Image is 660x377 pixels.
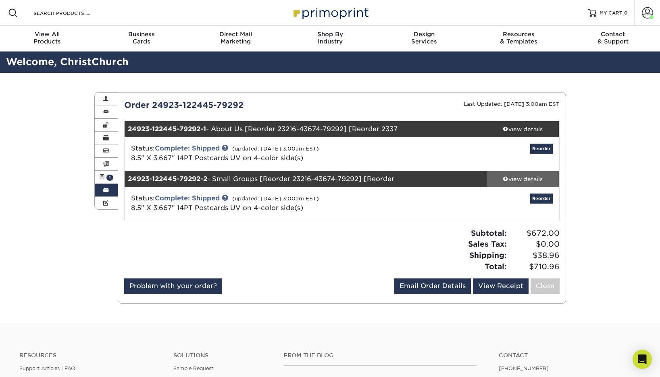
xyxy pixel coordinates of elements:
span: MY CART [600,10,623,16]
a: Resources& Templates [471,26,566,52]
h4: Resources [19,352,161,359]
iframe: Google Customer Reviews [2,352,69,374]
span: $38.96 [509,250,560,261]
span: 8.5" X 3.667" 14PT Postcards UV on 4-color side(s) [131,204,303,212]
strong: Shipping: [469,251,507,260]
strong: Sales Tax: [468,239,507,248]
div: Marketing [189,31,283,45]
strong: 24923-122445-79292-1 [128,125,206,133]
span: 8.5" X 3.667" 14PT Postcards UV on 4-color side(s) [131,154,303,162]
img: Primoprint [290,4,371,21]
div: Open Intercom Messenger [633,350,652,369]
div: Order 24923-122445-79292 [118,99,342,111]
a: Direct MailMarketing [189,26,283,52]
a: Complete: Shipped [155,144,220,152]
strong: 24923-122445-79292-2 [128,175,207,183]
a: Contact& Support [566,26,660,52]
a: Complete: Shipped [155,194,220,202]
span: Design [377,31,471,38]
a: view details [487,121,559,137]
a: Close [531,278,560,294]
strong: Total: [485,262,507,271]
span: $710.96 [509,261,560,272]
a: Shop ByIndustry [283,26,377,52]
div: Services [377,31,471,45]
small: (updated: [DATE] 3:00am EST) [232,146,319,152]
div: Industry [283,31,377,45]
span: Resources [471,31,566,38]
small: Last Updated: [DATE] 3:00am EST [464,101,560,107]
div: & Templates [471,31,566,45]
div: & Support [566,31,660,45]
span: Business [94,31,189,38]
a: Reorder [530,144,553,154]
h4: Solutions [173,352,271,359]
span: 0 [624,10,628,16]
a: DesignServices [377,26,471,52]
a: Reorder [530,194,553,204]
a: 1 [95,171,118,183]
a: [PHONE_NUMBER] [499,365,549,371]
a: BusinessCards [94,26,189,52]
input: SEARCH PRODUCTS..... [33,8,111,18]
span: $0.00 [509,239,560,250]
a: view details [487,171,559,187]
div: Cards [94,31,189,45]
a: Email Order Details [394,278,471,294]
div: view details [487,125,559,133]
span: Shop By [283,31,377,38]
h4: From the Blog [283,352,477,359]
div: - Small Groups [Reorder 23216-43674-79292] [Reorder [125,171,487,187]
span: Direct Mail [189,31,283,38]
span: Contact [566,31,660,38]
div: view details [487,175,559,183]
strong: Subtotal: [471,229,507,237]
div: - About Us [Reorder 23216-43674-79292] [Reorder 2337 [125,121,487,137]
div: Status: [125,194,414,213]
a: View Receipt [473,278,529,294]
a: Problem with your order? [124,278,222,294]
a: Sample Request [173,365,213,371]
div: Status: [125,144,414,163]
a: Contact [499,352,641,359]
small: (updated: [DATE] 3:00am EST) [232,196,319,202]
span: 1 [106,175,113,181]
span: $672.00 [509,228,560,239]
